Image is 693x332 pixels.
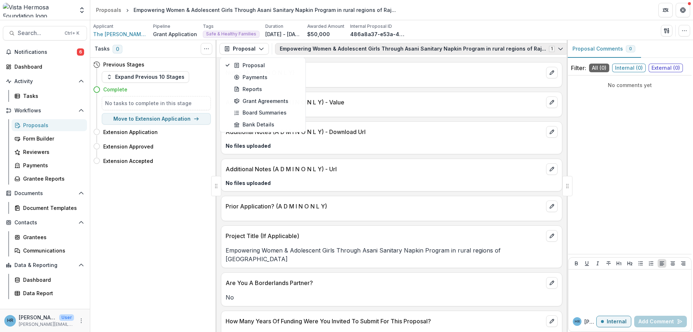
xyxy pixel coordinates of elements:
[103,143,153,150] h4: Extension Approved
[14,220,75,226] span: Contacts
[226,179,558,187] p: No files uploaded
[23,289,81,297] div: Data Report
[679,259,688,268] button: Align Right
[265,23,283,30] p: Duration
[23,135,81,142] div: Form Builder
[649,64,683,72] span: External ( 0 )
[23,175,81,182] div: Grantee Reports
[219,43,269,55] button: Proposal
[3,3,74,17] img: Vista Hermosa Foundation logo
[14,190,75,197] span: Documents
[546,277,558,289] button: edit
[23,204,81,212] div: Document Templates
[23,121,81,129] div: Proposals
[629,46,632,51] span: 0
[113,45,122,53] span: 0
[134,6,396,14] div: Empowering Women & Adolescent Girls Through Asani Sanitary Napkin Program in rural regions of Raj...
[589,64,609,72] span: All ( 0 )
[103,128,158,136] h4: Extension Application
[201,43,212,55] button: Toggle View Cancelled Tasks
[3,26,87,40] button: Search...
[615,259,623,268] button: Heading 1
[23,148,81,156] div: Reviewers
[572,259,581,268] button: Bold
[226,202,543,211] p: Prior Application? (A D M I N O N L Y)
[626,259,634,268] button: Heading 2
[226,279,543,287] p: Are You A Borderlands Partner?
[226,142,558,150] p: No files uploaded
[234,109,300,117] div: Board Summaries
[93,5,124,15] a: Proposals
[18,30,60,36] span: Search...
[103,157,153,165] h4: Extension Accepted
[14,63,81,70] div: Dashboard
[226,98,543,107] p: Additional Notes (A D M I N O N L Y) - Value
[12,287,87,299] a: Data Report
[307,23,344,30] p: Awarded Amount
[103,61,144,68] h4: Previous Stages
[93,23,113,30] p: Applicant
[153,30,197,38] p: Grant Application
[275,43,568,55] button: Empowering Women & Adolescent Girls Through Asani Sanitary Napkin Program in rural regions of Raj...
[546,126,558,138] button: edit
[234,61,300,69] div: Proposal
[23,233,81,241] div: Grantees
[612,64,646,72] span: Internal ( 0 )
[95,46,110,52] h3: Tasks
[593,259,602,268] button: Italicize
[658,3,673,17] button: Partners
[307,30,330,38] p: $50,000
[12,159,87,171] a: Payments
[14,108,75,114] span: Workflows
[102,113,211,125] button: Move to Extension Application
[153,23,170,30] p: Pipeline
[59,314,74,321] p: User
[584,318,596,325] p: [PERSON_NAME]
[226,128,543,136] p: Additional Notes (A D M I N O N L Y) - Download Url
[12,231,87,243] a: Grantees
[226,232,543,240] p: Project Title (If Applicable)
[3,105,87,116] button: Open Workflows
[93,30,147,38] a: The [PERSON_NAME] Foundation Trust
[234,121,300,129] div: Bank Details
[658,259,666,268] button: Align Left
[77,316,86,325] button: More
[3,76,87,87] button: Open Activity
[234,73,300,81] div: Payments
[63,29,81,37] div: Ctrl + K
[19,314,56,321] p: [PERSON_NAME]
[583,259,591,268] button: Underline
[14,262,75,268] span: Data & Reporting
[3,61,87,73] a: Dashboard
[546,230,558,242] button: edit
[226,165,543,173] p: Additional Notes (A D M I N O N L Y) - Url
[3,187,87,199] button: Open Documents
[206,31,256,36] span: Safe & Healthy Families
[103,86,127,93] h4: Complete
[12,133,87,145] a: Form Builder
[546,96,558,108] button: edit
[102,71,189,83] button: Expand Previous 10 Stages
[3,217,87,228] button: Open Contacts
[604,259,613,268] button: Strike
[96,6,121,14] div: Proposals
[7,318,13,323] div: Hannah Roosendaal
[12,119,87,131] a: Proposals
[3,46,87,58] button: Notifications6
[226,293,558,302] p: No
[234,97,300,105] div: Grant Agreements
[105,99,208,107] h5: No tasks to complete in this stage
[546,201,558,212] button: edit
[12,245,87,256] a: Communications
[14,49,77,55] span: Notifications
[668,259,677,268] button: Align Center
[12,274,87,286] a: Dashboard
[350,23,392,30] p: Internal Proposal ID
[23,276,81,284] div: Dashboard
[226,317,543,325] p: How Many Years Of Funding Were You Invited To Submit For This Proposal?
[647,259,655,268] button: Ordered List
[546,163,558,175] button: edit
[19,321,74,328] p: [PERSON_NAME][EMAIL_ADDRESS][DOMAIN_NAME]
[575,320,580,323] div: Hannah Roosendaal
